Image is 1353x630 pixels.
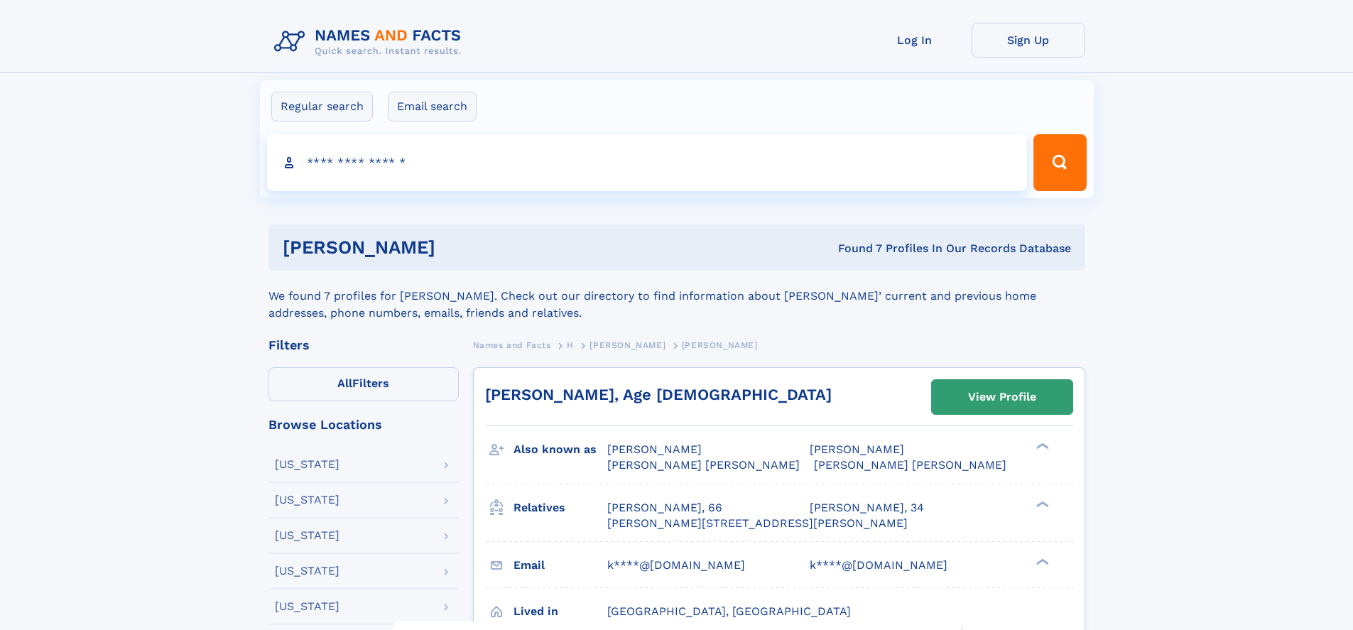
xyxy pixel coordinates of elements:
div: ❯ [1033,442,1050,451]
div: Filters [268,339,459,352]
div: ❯ [1033,557,1050,566]
span: [PERSON_NAME] [607,442,702,456]
span: [PERSON_NAME] [682,340,758,350]
label: Email search [388,92,477,121]
label: Regular search [271,92,373,121]
div: View Profile [968,381,1036,413]
a: H [567,336,574,354]
div: We found 7 profiles for [PERSON_NAME]. Check out our directory to find information about [PERSON_... [268,271,1085,322]
div: [US_STATE] [275,494,339,506]
span: All [337,376,352,390]
input: search input [267,134,1028,191]
h1: [PERSON_NAME] [283,239,637,256]
h3: Lived in [514,599,607,624]
div: Found 7 Profiles In Our Records Database [636,241,1071,256]
a: [PERSON_NAME], 34 [810,500,924,516]
span: [PERSON_NAME] [589,340,665,350]
label: Filters [268,367,459,401]
button: Search Button [1033,134,1086,191]
a: [PERSON_NAME], Age [DEMOGRAPHIC_DATA] [485,386,832,403]
a: [PERSON_NAME][STREET_ADDRESS][PERSON_NAME] [607,516,908,531]
span: H [567,340,574,350]
a: Log In [858,23,972,58]
div: [US_STATE] [275,601,339,612]
a: Names and Facts [473,336,551,354]
h3: Email [514,553,607,577]
a: Sign Up [972,23,1085,58]
a: [PERSON_NAME] [589,336,665,354]
div: [US_STATE] [275,565,339,577]
div: [US_STATE] [275,459,339,470]
span: [PERSON_NAME] [PERSON_NAME] [607,458,800,472]
span: [GEOGRAPHIC_DATA], [GEOGRAPHIC_DATA] [607,604,851,618]
a: View Profile [932,380,1072,414]
span: [PERSON_NAME] [PERSON_NAME] [814,458,1006,472]
h3: Relatives [514,496,607,520]
div: ❯ [1033,499,1050,509]
a: [PERSON_NAME], 66 [607,500,722,516]
div: Browse Locations [268,418,459,431]
span: [PERSON_NAME] [810,442,904,456]
div: [US_STATE] [275,530,339,541]
img: Logo Names and Facts [268,23,473,61]
h3: Also known as [514,438,607,462]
